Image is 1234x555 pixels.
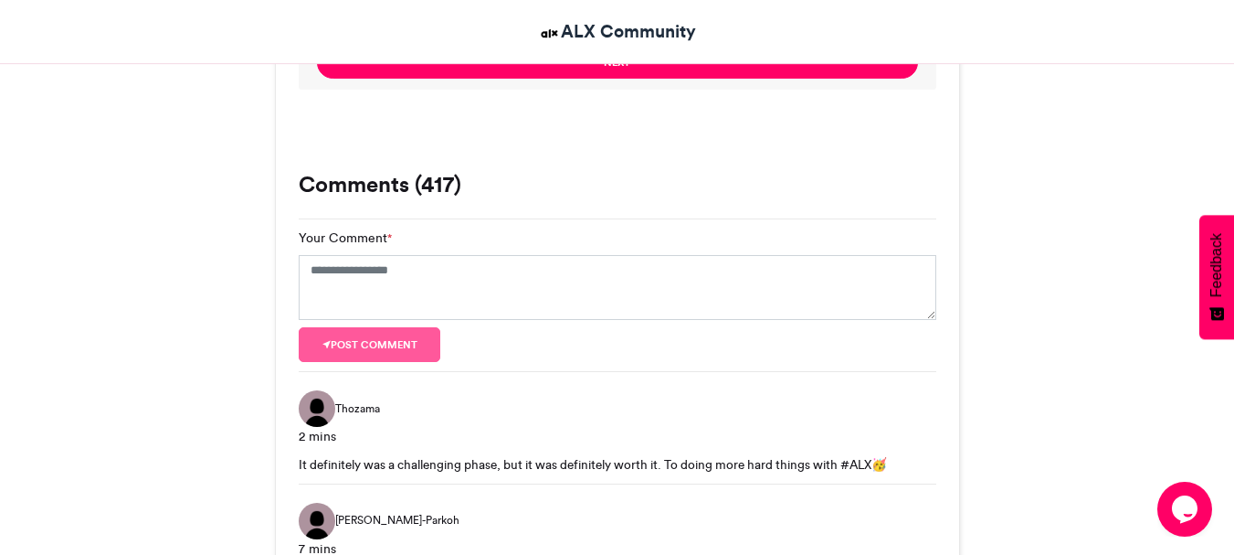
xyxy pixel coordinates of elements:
span: Thozama [335,400,380,417]
img: Thozama [299,390,335,427]
span: [PERSON_NAME]-Parkoh [335,512,459,528]
div: It definitely was a challenging phase, but it was definitely worth it. To doing more hard things ... [299,455,936,474]
img: Joseph [299,503,335,539]
iframe: chat widget [1157,482,1216,537]
button: Feedback - Show survey [1199,215,1234,339]
a: ALX Community [538,18,696,45]
div: 2 mins [299,427,936,446]
span: Feedback [1208,233,1225,297]
img: ALX Community [538,22,561,45]
label: Your Comment [299,229,392,248]
h3: Comments (417) [299,174,936,196]
button: Post comment [299,327,441,362]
